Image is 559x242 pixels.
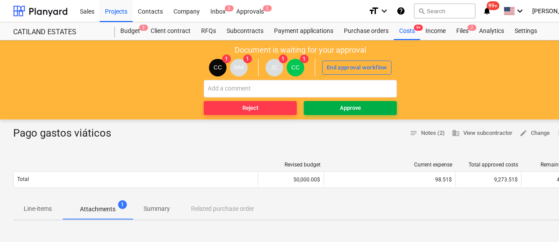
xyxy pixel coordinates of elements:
[519,129,527,137] span: edit
[243,54,252,63] span: 1
[287,59,304,76] div: Carlos Cedeno
[410,128,445,138] span: Notes (2)
[474,22,509,40] a: Analytics
[144,204,170,213] p: Summary
[13,28,105,37] div: CATILAND ESTATES
[13,126,118,141] div: Pago gastos viáticos
[397,6,405,16] i: Knowledge base
[225,5,234,11] span: 3
[304,101,397,115] button: Approve
[230,59,248,76] div: MAURA MORALES
[17,176,29,183] p: Total
[516,126,553,140] button: Change
[394,22,420,40] div: Costs
[328,177,452,183] div: 98.51$
[410,129,418,137] span: notes
[448,126,516,140] button: View subcontractor
[262,162,321,168] div: Revised budget
[451,22,474,40] div: Files
[204,80,397,98] input: Add a comment
[414,25,423,31] span: 9+
[459,162,518,168] div: Total approved costs
[269,22,339,40] a: Payment applications
[204,101,297,115] button: Reject
[368,6,379,16] i: format_size
[209,59,227,76] div: Carlos Cedeno
[515,6,525,16] i: keyboard_arrow_down
[452,129,460,137] span: business
[300,54,309,63] span: 1
[118,200,127,209] span: 1
[115,22,145,40] a: Budget3
[414,4,476,18] button: Search
[234,45,366,55] p: Document is waiting for your approval
[487,1,500,10] span: 99+
[515,200,559,242] iframe: Chat Widget
[279,54,288,63] span: 1
[80,205,115,214] p: Attachments
[145,22,196,40] a: Client contract
[509,22,542,40] a: Settings
[327,63,387,73] div: End approval workflow
[263,5,272,11] span: 2
[234,64,244,71] span: MM
[379,6,389,16] i: keyboard_arrow_down
[418,7,425,14] span: search
[213,64,222,71] span: CC
[221,22,269,40] a: Subcontracts
[271,64,278,71] span: JC
[340,103,361,113] div: Approve
[115,22,145,40] div: Budget
[519,128,550,138] span: Change
[222,54,231,63] span: 1
[266,59,283,76] div: Javier Cattan
[328,162,452,168] div: Current expense
[339,22,394,40] a: Purchase orders
[420,22,451,40] a: Income
[242,103,258,113] div: Reject
[452,128,512,138] span: View subcontractor
[196,22,221,40] a: RFQs
[322,61,392,75] button: End approval workflow
[258,173,324,187] div: 50,000.00$
[483,6,491,16] i: notifications
[406,126,448,140] button: Notes (2)
[139,25,148,31] span: 3
[24,204,52,213] p: Line-items
[291,64,299,71] span: CC
[468,25,476,31] span: 7
[394,22,420,40] a: Costs9+
[451,22,474,40] a: Files7
[455,173,521,187] div: 9,273.51$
